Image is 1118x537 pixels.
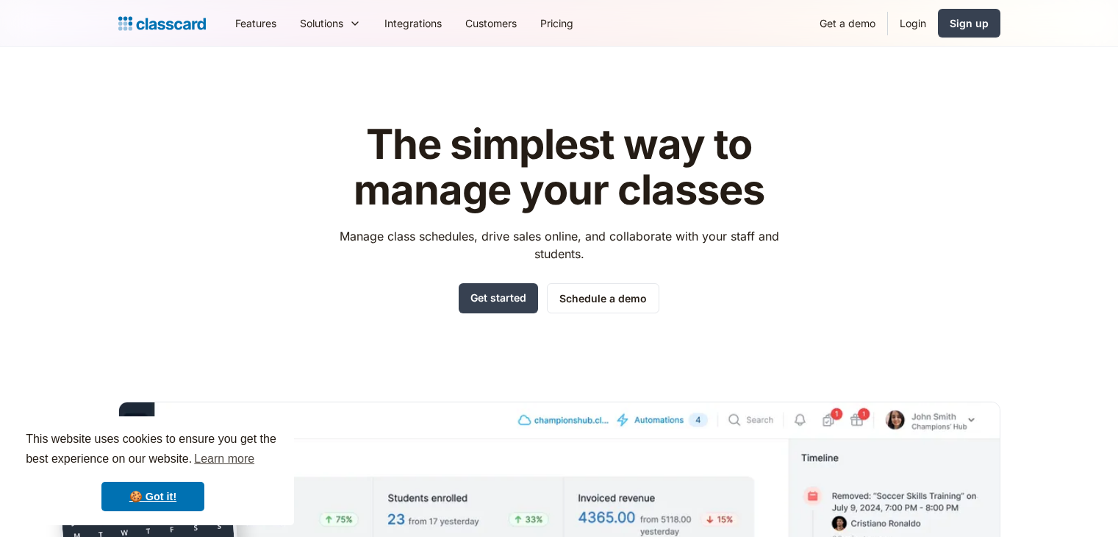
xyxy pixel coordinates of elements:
[459,283,538,313] a: Get started
[300,15,343,31] div: Solutions
[808,7,887,40] a: Get a demo
[888,7,938,40] a: Login
[326,122,792,213] h1: The simplest way to manage your classes
[192,448,257,470] a: learn more about cookies
[938,9,1000,38] a: Sign up
[118,13,206,34] a: home
[26,430,280,470] span: This website uses cookies to ensure you get the best experience on our website.
[547,283,659,313] a: Schedule a demo
[288,7,373,40] div: Solutions
[528,7,585,40] a: Pricing
[223,7,288,40] a: Features
[101,482,204,511] a: dismiss cookie message
[326,227,792,263] p: Manage class schedules, drive sales online, and collaborate with your staff and students.
[454,7,528,40] a: Customers
[950,15,989,31] div: Sign up
[12,416,294,525] div: cookieconsent
[373,7,454,40] a: Integrations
